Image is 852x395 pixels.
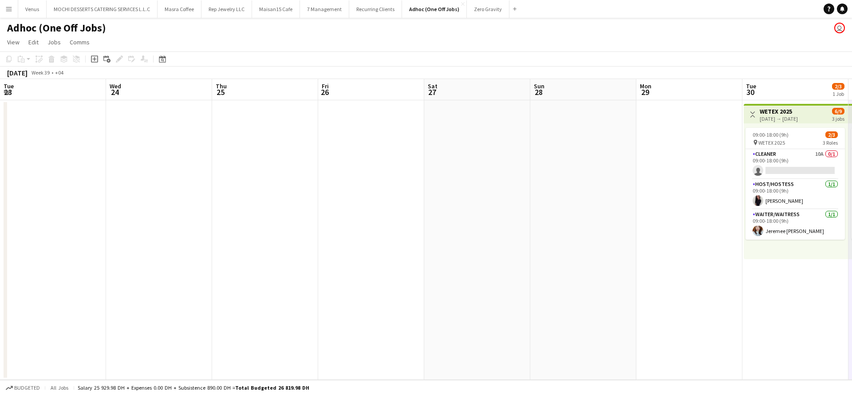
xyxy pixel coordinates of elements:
[760,107,798,115] h3: WETEX 2025
[825,131,838,138] span: 2/3
[110,82,121,90] span: Wed
[44,36,64,48] a: Jobs
[745,179,845,209] app-card-role: Host/Hostess1/109:00-18:00 (9h)[PERSON_NAME]
[7,21,106,35] h1: Adhoc (One Off Jobs)
[832,83,844,90] span: 2/3
[47,0,158,18] button: MOCHI DESSERTS CATERING SERVICES L.L.C
[758,139,785,146] span: WETEX 2025
[25,36,42,48] a: Edit
[47,38,61,46] span: Jobs
[49,384,70,391] span: All jobs
[823,139,838,146] span: 3 Roles
[300,0,349,18] button: 7 Management
[235,384,309,391] span: Total Budgeted 26 819.98 DH
[467,0,509,18] button: Zero Gravity
[78,384,309,391] div: Salary 25 929.98 DH + Expenses 0.00 DH + Subsistence 890.00 DH =
[322,82,329,90] span: Fri
[639,87,651,97] span: 29
[252,0,300,18] button: Maisan15 Cafe
[4,36,23,48] a: View
[532,87,544,97] span: 28
[402,0,467,18] button: Adhoc (One Off Jobs)
[426,87,438,97] span: 27
[745,128,845,240] app-job-card: 09:00-18:00 (9h)2/3 WETEX 20253 RolesCleaner10A0/109:00-18:00 (9h) Host/Hostess1/109:00-18:00 (9h...
[28,38,39,46] span: Edit
[7,38,20,46] span: View
[55,69,63,76] div: +04
[534,82,544,90] span: Sun
[108,87,121,97] span: 24
[745,209,845,240] app-card-role: Waiter/Waitress1/109:00-18:00 (9h)Jeremee [PERSON_NAME]
[760,115,798,122] div: [DATE] → [DATE]
[428,82,438,90] span: Sat
[753,131,789,138] span: 09:00-18:00 (9h)
[832,115,844,122] div: 3 jobs
[832,91,844,97] div: 1 Job
[4,82,14,90] span: Tue
[70,38,90,46] span: Comms
[14,385,40,391] span: Budgeted
[832,108,844,115] span: 6/9
[640,82,651,90] span: Mon
[349,0,402,18] button: Recurring Clients
[2,87,14,97] span: 23
[216,82,227,90] span: Thu
[746,82,756,90] span: Tue
[4,383,41,393] button: Budgeted
[66,36,93,48] a: Comms
[320,87,329,97] span: 26
[745,87,756,97] span: 30
[214,87,227,97] span: 25
[834,23,845,33] app-user-avatar: Rudi Yriarte
[7,68,28,77] div: [DATE]
[158,0,201,18] button: Masra Coffee
[201,0,252,18] button: Rep Jewelry LLC
[29,69,51,76] span: Week 39
[18,0,47,18] button: Venus
[745,149,845,179] app-card-role: Cleaner10A0/109:00-18:00 (9h)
